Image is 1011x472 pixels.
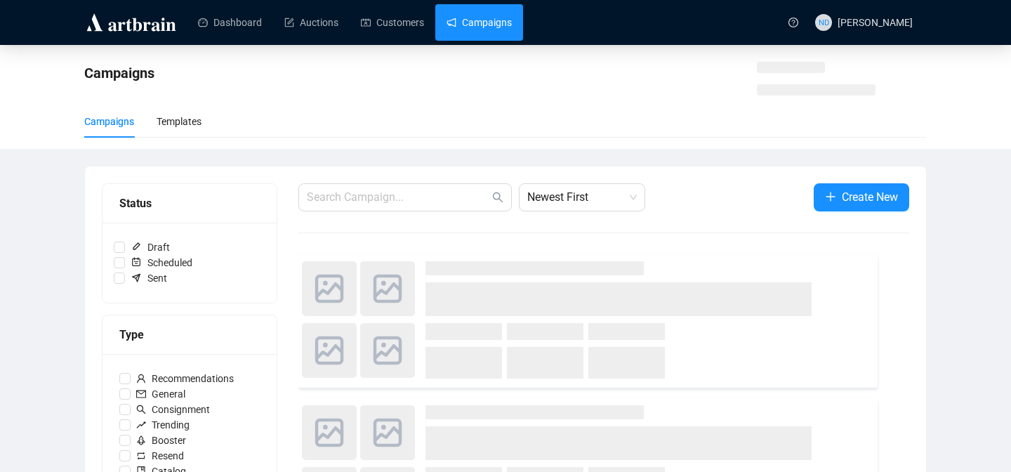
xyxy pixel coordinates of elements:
[198,4,262,41] a: Dashboard
[838,17,913,28] span: [PERSON_NAME]
[84,114,134,129] div: Campaigns
[307,189,489,206] input: Search Campaign...
[360,405,415,460] img: photo.svg
[84,65,154,81] span: Campaigns
[447,4,512,41] a: Campaigns
[136,389,146,399] span: mail
[302,323,357,378] img: photo.svg
[157,114,201,129] div: Templates
[136,374,146,383] span: user
[361,4,424,41] a: Customers
[814,183,909,211] button: Create New
[136,405,146,414] span: search
[119,195,260,212] div: Status
[302,405,357,460] img: photo.svg
[818,16,828,29] span: ND
[492,192,503,203] span: search
[131,417,195,433] span: Trending
[131,371,239,386] span: Recommendations
[125,240,176,255] span: Draft
[125,270,173,286] span: Sent
[84,11,178,34] img: logo
[527,184,637,211] span: Newest First
[131,386,191,402] span: General
[131,448,190,464] span: Resend
[136,420,146,430] span: rise
[825,191,836,202] span: plus
[125,255,198,270] span: Scheduled
[788,18,798,27] span: question-circle
[842,188,898,206] span: Create New
[131,433,192,448] span: Booster
[284,4,338,41] a: Auctions
[136,435,146,445] span: rocket
[119,326,260,343] div: Type
[360,323,415,378] img: photo.svg
[136,451,146,461] span: retweet
[131,402,216,417] span: Consignment
[302,261,357,316] img: photo.svg
[360,261,415,316] img: photo.svg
